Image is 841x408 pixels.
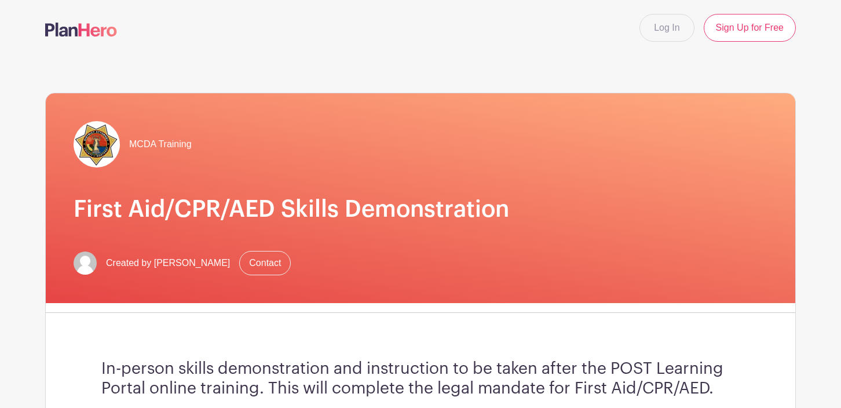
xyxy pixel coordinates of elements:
[45,23,117,37] img: logo-507f7623f17ff9eddc593b1ce0a138ce2505c220e1c5a4e2b4648c50719b7d32.svg
[74,195,767,223] h1: First Aid/CPR/AED Skills Demonstration
[239,251,291,275] a: Contact
[106,256,230,270] span: Created by [PERSON_NAME]
[101,359,740,398] h3: In-person skills demonstration and instruction to be taken after the POST Learning Portal online ...
[74,121,120,167] img: DA%20Logo.png
[74,252,97,275] img: default-ce2991bfa6775e67f084385cd625a349d9dcbb7a52a09fb2fda1e96e2d18dcdb.png
[639,14,694,42] a: Log In
[704,14,796,42] a: Sign Up for Free
[129,137,192,151] span: MCDA Training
